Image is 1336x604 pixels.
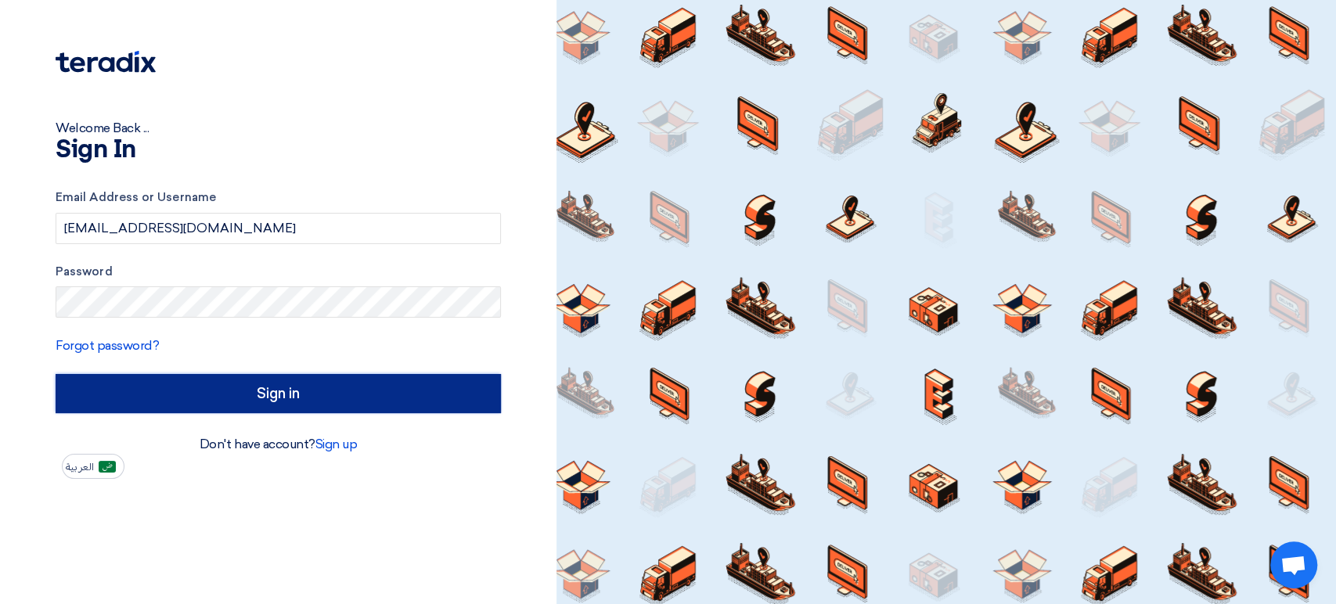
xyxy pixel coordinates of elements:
div: Welcome Back ... [56,119,501,138]
img: Teradix logo [56,51,156,73]
label: Password [56,263,501,281]
img: ar-AR.png [99,461,116,473]
button: العربية [62,454,124,479]
a: Forgot password? [56,338,159,353]
span: العربية [66,462,94,473]
input: Enter your business email or username [56,213,501,244]
h1: Sign In [56,138,501,163]
label: Email Address or Username [56,189,501,207]
a: Sign up [315,437,358,451]
input: Sign in [56,374,501,413]
div: Don't have account? [56,435,501,454]
a: Open chat [1270,541,1317,588]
